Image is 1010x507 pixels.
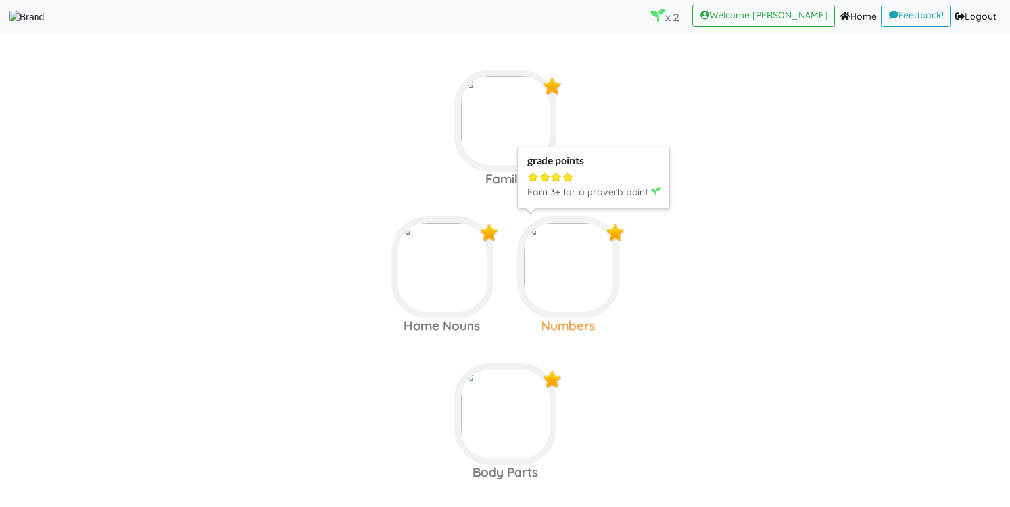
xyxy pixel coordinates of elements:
[379,318,505,333] h3: Home Nouns
[517,216,619,318] img: one.e59f5082.png
[542,370,562,389] img: x9Y5jP2O4Z5kwAAAABJRU5ErkJggg==
[881,5,951,27] a: Feedback!
[527,155,660,167] div: grade points
[454,70,556,172] img: family.5a65002c.jpg
[951,5,1001,30] a: Logout
[606,223,625,243] img: x9Y5jP2O4Z5kwAAAABJRU5ErkJggg==
[835,5,881,30] a: Home
[442,465,568,480] h3: Body Parts
[479,223,499,243] img: x9Y5jP2O4Z5kwAAAABJRU5ErkJggg==
[454,363,556,465] img: bodyparts.dfadea4f.jpg
[692,5,835,27] a: Welcome [PERSON_NAME]
[442,172,568,187] h3: Family
[391,216,493,318] img: homenouns.6a985b78.jpg
[9,11,44,24] img: Brand
[542,76,562,96] img: x9Y5jP2O4Z5kwAAAABJRU5ErkJggg==
[650,8,679,26] p: x 2
[527,185,660,201] p: Earn 3+ for a proverb point
[505,318,631,333] h3: Numbers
